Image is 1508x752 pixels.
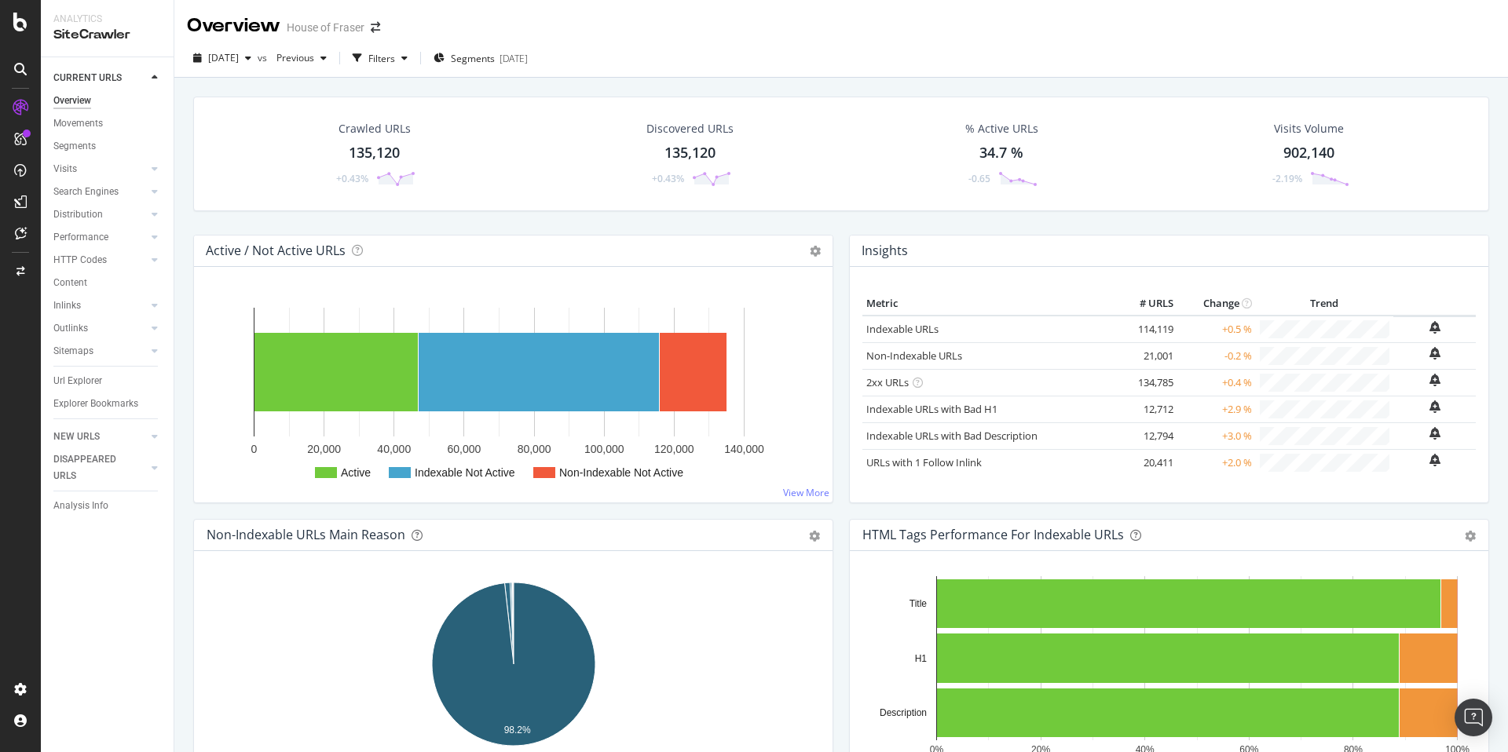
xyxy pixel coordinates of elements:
[1115,396,1177,422] td: 12,712
[1115,342,1177,369] td: 21,001
[1429,347,1440,360] div: bell-plus
[53,320,88,337] div: Outlinks
[53,275,163,291] a: Content
[448,443,481,455] text: 60,000
[1177,316,1256,343] td: +0.5 %
[664,143,716,163] div: 135,120
[1177,396,1256,422] td: +2.9 %
[504,725,531,736] text: 98.2%
[206,240,346,261] h4: Active / Not Active URLs
[1429,321,1440,334] div: bell-plus
[53,229,108,246] div: Performance
[1177,369,1256,396] td: +0.4 %
[207,292,820,490] svg: A chart.
[968,172,990,185] div: -0.65
[810,246,821,257] i: Options
[53,138,163,155] a: Segments
[1256,292,1393,316] th: Trend
[1272,172,1302,185] div: -2.19%
[53,451,133,484] div: DISAPPEARED URLS
[53,138,96,155] div: Segments
[866,375,909,389] a: 2xx URLs
[451,52,495,65] span: Segments
[866,402,997,416] a: Indexable URLs with Bad H1
[654,443,694,455] text: 120,000
[53,115,163,132] a: Movements
[1177,342,1256,369] td: -0.2 %
[979,143,1023,163] div: 34.7 %
[270,46,333,71] button: Previous
[371,22,380,33] div: arrow-right-arrow-left
[377,443,411,455] text: 40,000
[1429,427,1440,440] div: bell-plus
[53,429,147,445] a: NEW URLS
[1429,374,1440,386] div: bell-plus
[1115,422,1177,449] td: 12,794
[862,292,1115,316] th: Metric
[207,527,405,542] div: Non-Indexable URLs Main Reason
[53,252,107,268] div: HTTP Codes
[53,298,147,314] a: Inlinks
[53,396,163,412] a: Explorer Bookmarks
[500,52,528,65] div: [DATE]
[1283,143,1334,163] div: 902,140
[862,240,908,261] h4: Insights
[53,93,91,109] div: Overview
[336,172,368,185] div: +0.43%
[53,298,81,314] div: Inlinks
[1465,531,1476,542] div: gear
[880,707,927,718] text: Description
[53,275,87,291] div: Content
[53,343,93,360] div: Sitemaps
[53,498,163,514] a: Analysis Info
[866,322,939,336] a: Indexable URLs
[866,429,1038,443] a: Indexable URLs with Bad Description
[307,443,341,455] text: 20,000
[53,26,161,44] div: SiteCrawler
[427,46,534,71] button: Segments[DATE]
[53,13,161,26] div: Analytics
[258,51,270,64] span: vs
[584,443,624,455] text: 100,000
[1177,449,1256,476] td: +2.0 %
[187,46,258,71] button: [DATE]
[53,184,119,200] div: Search Engines
[646,121,734,137] div: Discovered URLs
[270,51,314,64] span: Previous
[559,466,683,479] text: Non-Indexable Not Active
[251,443,258,455] text: 0
[783,486,829,499] a: View More
[53,373,102,389] div: Url Explorer
[53,161,77,177] div: Visits
[187,13,280,39] div: Overview
[208,51,239,64] span: 2025 Aug. 9th
[53,206,103,223] div: Distribution
[349,143,400,163] div: 135,120
[53,161,147,177] a: Visits
[1115,449,1177,476] td: 20,411
[1274,121,1344,137] div: Visits Volume
[862,527,1124,542] div: HTML Tags Performance for Indexable URLs
[866,455,982,469] a: URLs with 1 Follow Inlink
[53,184,147,200] a: Search Engines
[53,252,147,268] a: HTTP Codes
[1115,369,1177,396] td: 134,785
[53,206,147,223] a: Distribution
[368,52,395,65] div: Filters
[518,443,551,455] text: 80,000
[1115,292,1177,316] th: # URLS
[1429,400,1440,413] div: bell-plus
[910,598,928,609] text: Title
[53,373,163,389] a: Url Explorer
[53,396,138,412] div: Explorer Bookmarks
[53,70,122,86] div: CURRENT URLS
[287,20,364,35] div: House of Fraser
[53,229,147,246] a: Performance
[915,653,928,664] text: H1
[724,443,764,455] text: 140,000
[965,121,1038,137] div: % Active URLs
[53,115,103,132] div: Movements
[341,466,371,479] text: Active
[53,320,147,337] a: Outlinks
